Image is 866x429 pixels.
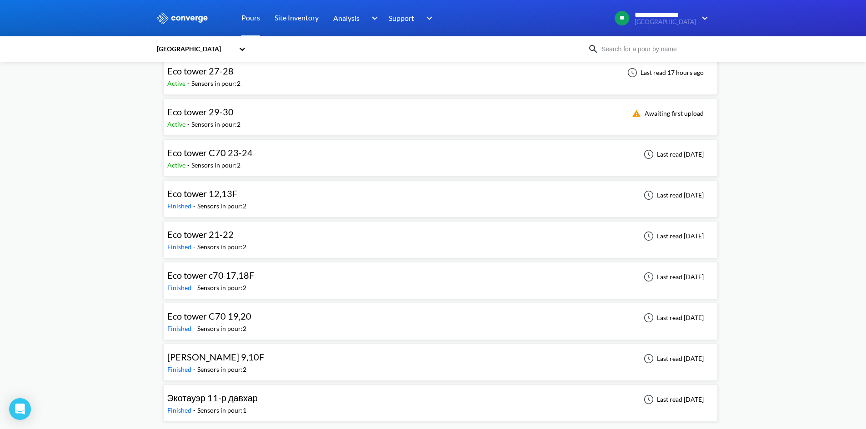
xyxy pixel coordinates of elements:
div: Sensors in pour: 2 [191,160,240,170]
div: Awaiting first upload [626,108,706,119]
span: - [187,79,191,87]
a: Eco tower C70 23-24Active-Sensors in pour:2Last read [DATE] [163,150,718,158]
span: - [193,284,197,291]
a: Eco tower 29-30Active-Sensors in pour:2Awaiting first upload [163,109,718,117]
div: Sensors in pour: 2 [197,201,246,211]
img: downArrow.svg [420,13,435,24]
div: Sensors in pour: 2 [197,283,246,293]
span: Eco tower c70 17,18F [167,270,254,281]
div: Sensors in pour: 2 [197,324,246,334]
div: Last read [DATE] [639,271,706,282]
a: Eco tower C70 19,20Finished-Sensors in pour:2Last read [DATE] [163,313,718,321]
span: Finished [167,406,193,414]
span: - [193,365,197,373]
span: [PERSON_NAME] 9,10F [167,351,264,362]
a: Eco tower 21-22Finished-Sensors in pour:2Last read [DATE] [163,232,718,239]
span: Eco tower C70 23-24 [167,147,253,158]
span: Active [167,161,187,169]
div: [GEOGRAPHIC_DATA] [156,44,234,54]
span: Eco tower 29-30 [167,106,234,117]
span: - [187,120,191,128]
span: - [193,243,197,251]
span: - [193,202,197,210]
input: Search for a pour by name [599,44,709,54]
div: Last read [DATE] [639,394,706,405]
div: Sensors in pour: 2 [191,119,240,129]
div: Last read 17 hours ago [622,67,706,78]
span: Экотауэр 11-р давхар [167,392,258,403]
img: downArrow.svg [365,13,380,24]
img: downArrow.svg [696,13,711,24]
a: Eco tower 12,13FFinished-Sensors in pour:2Last read [DATE] [163,191,718,198]
span: Support [389,12,414,24]
img: logo_ewhite.svg [156,12,209,24]
span: Finished [167,325,193,332]
span: Eco tower 21-22 [167,229,234,240]
div: Sensors in pour: 1 [197,405,246,415]
div: Last read [DATE] [639,190,706,201]
div: Last read [DATE] [639,231,706,242]
a: Eco tower 27-28Active-Sensors in pour:2Last read 17 hours ago [163,68,718,76]
span: - [193,325,197,332]
div: Last read [DATE] [639,149,706,160]
div: Sensors in pour: 2 [197,365,246,375]
span: Active [167,120,187,128]
div: Last read [DATE] [639,353,706,364]
span: - [187,161,191,169]
span: Active [167,79,187,87]
span: Finished [167,365,193,373]
div: Last read [DATE] [639,312,706,323]
span: Analysis [333,12,360,24]
span: - [193,406,197,414]
span: Eco tower 27-28 [167,65,234,76]
span: Finished [167,284,193,291]
a: Экотауэр 11-р давхарFinished-Sensors in pour:1Last read [DATE] [163,395,718,403]
span: Eco tower C70 19,20 [167,311,251,321]
a: Eco tower c70 17,18FFinished-Sensors in pour:2Last read [DATE] [163,272,718,280]
div: Sensors in pour: 2 [197,242,246,252]
span: Eco tower 12,13F [167,188,237,199]
span: Finished [167,243,193,251]
span: [GEOGRAPHIC_DATA] [635,19,696,25]
span: Finished [167,202,193,210]
img: icon-search.svg [588,44,599,54]
div: Sensors in pour: 2 [191,79,240,89]
a: [PERSON_NAME] 9,10FFinished-Sensors in pour:2Last read [DATE] [163,354,718,362]
div: Open Intercom Messenger [9,398,31,420]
